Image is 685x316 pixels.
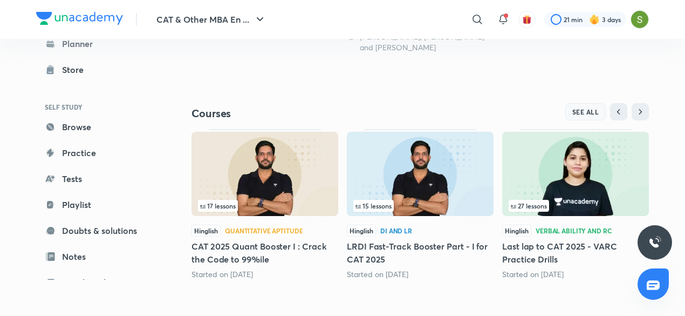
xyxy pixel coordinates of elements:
[648,236,661,249] img: ttu
[522,15,532,24] img: avatar
[347,129,494,279] div: LRDI Fast-Track Booster Part - I for CAT 2025
[36,272,161,293] a: Free live classes
[353,200,487,212] div: left
[36,12,123,28] a: Company Logo
[198,200,332,212] div: infocontainer
[36,12,123,25] img: Company Logo
[380,227,412,234] div: DI and LR
[150,9,273,30] button: CAT & Other MBA En ...
[198,200,332,212] div: infosection
[36,59,161,80] a: Store
[62,63,90,76] div: Store
[347,269,494,280] div: Started on Sep 2
[502,240,649,266] h5: Last lap to CAT 2025 - VARC Practice Drills
[347,225,376,237] span: Hinglish
[191,129,338,279] div: CAT 2025 Quant Booster I : Crack the Code to 99%ile
[502,269,649,280] div: Started on Sep 20
[36,33,161,55] a: Planner
[347,31,494,53] div: Lokesh Sharma, Ravi Kumar and Ronakkumar Shah
[509,200,642,212] div: infosection
[36,220,161,241] a: Doubts & solutions
[518,11,536,28] button: avatar
[36,116,161,138] a: Browse
[502,132,649,216] img: Thumbnail
[36,98,161,116] h6: SELF STUDY
[509,200,642,212] div: infocontainer
[36,142,161,164] a: Practice
[36,194,161,216] a: Playlist
[509,200,642,212] div: left
[589,14,600,25] img: streak
[191,106,420,120] h4: Courses
[347,132,494,216] img: Thumbnail
[536,227,612,234] div: Verbal Ability and RC
[36,246,161,267] a: Notes
[191,269,338,280] div: Started on Sep 13
[631,10,649,29] img: Samridhi Vij
[347,240,494,266] h5: LRDI Fast-Track Booster Part - I for CAT 2025
[511,203,547,209] span: 27 lessons
[191,132,338,216] img: Thumbnail
[200,203,236,209] span: 17 lessons
[502,225,531,237] span: Hinglish
[191,240,338,266] h5: CAT 2025 Quant Booster I : Crack the Code to 99%ile
[225,227,303,234] div: Quantitative Aptitude
[565,103,606,120] button: SEE ALL
[502,129,649,279] div: Last lap to CAT 2025 - VARC Practice Drills
[191,225,221,237] span: Hinglish
[198,200,332,212] div: left
[36,168,161,190] a: Tests
[353,200,487,212] div: infosection
[572,108,599,116] span: SEE ALL
[353,200,487,212] div: infocontainer
[355,203,392,209] span: 15 lessons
